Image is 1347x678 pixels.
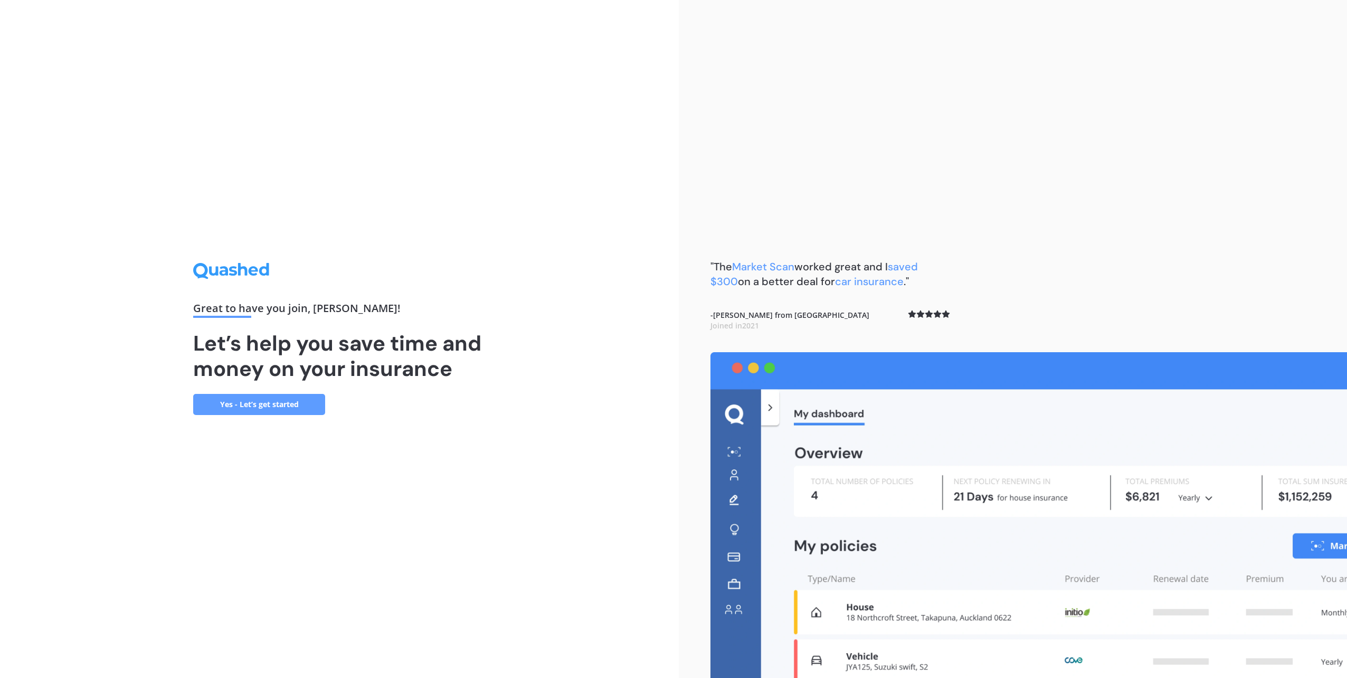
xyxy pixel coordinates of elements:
span: saved $300 [710,260,918,288]
b: - [PERSON_NAME] from [GEOGRAPHIC_DATA] [710,310,869,331]
div: Great to have you join , [PERSON_NAME] ! [193,303,486,318]
img: dashboard.webp [710,352,1347,678]
a: Yes - Let’s get started [193,394,325,415]
h1: Let’s help you save time and money on your insurance [193,331,486,381]
b: "The worked great and I on a better deal for ." [710,260,918,288]
span: car insurance [835,275,904,288]
span: Joined in 2021 [710,321,759,331]
span: Market Scan [732,260,794,274]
